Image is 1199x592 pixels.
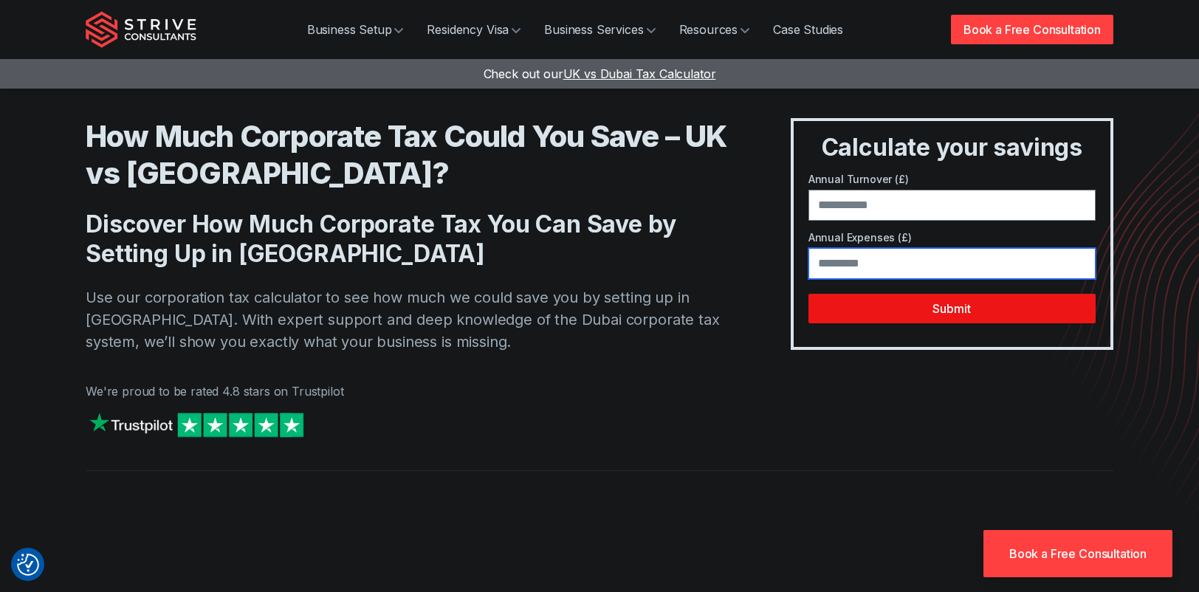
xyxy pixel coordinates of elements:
a: Resources [667,15,762,44]
h1: How Much Corporate Tax Could You Save – UK vs [GEOGRAPHIC_DATA]? [86,118,732,192]
img: Strive on Trustpilot [86,409,307,441]
a: Check out ourUK vs Dubai Tax Calculator [484,66,716,81]
span: UK vs Dubai Tax Calculator [563,66,716,81]
a: Book a Free Consultation [951,15,1113,44]
a: Residency Visa [415,15,532,44]
img: Revisit consent button [17,554,39,576]
a: Book a Free Consultation [983,530,1172,577]
img: Strive Consultants [86,11,196,48]
button: Consent Preferences [17,554,39,576]
a: Business Setup [295,15,416,44]
label: Annual Expenses (£) [808,230,1096,245]
a: Business Services [532,15,667,44]
button: Submit [808,294,1096,323]
label: Annual Turnover (£) [808,171,1096,187]
p: We're proud to be rated 4.8 stars on Trustpilot [86,382,732,400]
h3: Calculate your savings [800,133,1104,162]
a: Case Studies [761,15,855,44]
h2: Discover How Much Corporate Tax You Can Save by Setting Up in [GEOGRAPHIC_DATA] [86,210,732,269]
p: Use our corporation tax calculator to see how much we could save you by setting up in [GEOGRAPHIC... [86,286,732,353]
